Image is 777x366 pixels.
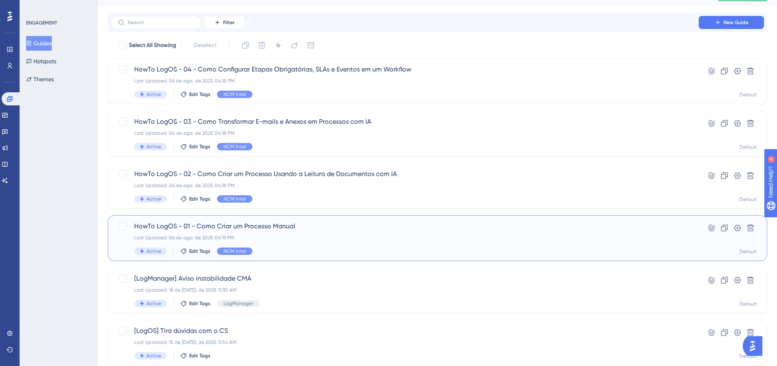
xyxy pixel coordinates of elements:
[134,117,675,127] span: HowTo LogOS - 03 - Como Transformar E-mails e Anexos em Processos com IA
[724,19,748,26] span: New Guide
[180,91,210,98] button: Edit Tags
[134,78,675,84] div: Last Updated: 06 de ago. de 2025 04:18 PM
[134,169,675,179] span: HowTo LogOS - 02 - Como Criar um Processo Usando a Leitura de Documentos com IA
[26,20,57,26] div: ENGAGEMENT
[739,144,757,150] div: Default
[134,326,675,336] span: [LogOS] Tira dúvidas com o CS
[223,19,235,26] span: Filter
[26,54,56,69] button: Hotspots
[224,248,246,254] span: NCM Intel
[189,300,210,307] span: Edit Tags
[134,221,675,231] span: HowTo LogOS - 01 - Como Criar um Processo Manual
[134,234,675,241] div: Last Updated: 06 de ago. de 2025 04:19 PM
[134,274,675,283] span: [LogManager] Aviso instabilidade CMA
[26,36,52,51] button: Guides
[204,16,245,29] button: Filter
[134,182,675,189] div: Last Updated: 06 de ago. de 2025 04:18 PM
[180,196,210,202] button: Edit Tags
[224,300,253,307] span: LogManager
[57,4,59,11] div: 4
[194,40,217,50] span: Deselect
[19,2,51,12] span: Need Help?
[146,91,161,98] span: Active
[739,91,757,98] div: Default
[739,353,757,359] div: Default
[134,130,675,136] div: Last Updated: 06 de ago. de 2025 04:18 PM
[146,353,161,359] span: Active
[186,38,224,53] button: Deselect
[189,353,210,359] span: Edit Tags
[189,91,210,98] span: Edit Tags
[739,248,757,255] div: Default
[224,91,246,98] span: NCM Intel
[699,16,764,29] button: New Guide
[26,72,54,87] button: Themes
[739,301,757,307] div: Default
[146,143,161,150] span: Active
[180,353,210,359] button: Edit Tags
[180,300,210,307] button: Edit Tags
[189,143,210,150] span: Edit Tags
[189,196,210,202] span: Edit Tags
[146,300,161,307] span: Active
[134,287,675,293] div: Last Updated: 18 de [DATE]. de 2025 11:30 AM
[180,248,210,254] button: Edit Tags
[134,65,675,74] span: HowTo LogOS - 04 - Como Configurar Etapas Obrigatórias, SLAs e Eventos em um Workflow
[180,143,210,150] button: Edit Tags
[128,20,194,25] input: Search
[743,334,767,358] iframe: UserGuiding AI Assistant Launcher
[146,196,161,202] span: Active
[189,248,210,254] span: Edit Tags
[739,196,757,203] div: Default
[129,40,176,50] span: Select All Showing
[146,248,161,254] span: Active
[224,143,246,150] span: NCM Intel
[134,339,675,346] div: Last Updated: 15 de [DATE]. de 2025 11:54 AM
[224,196,246,202] span: NCM Intel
